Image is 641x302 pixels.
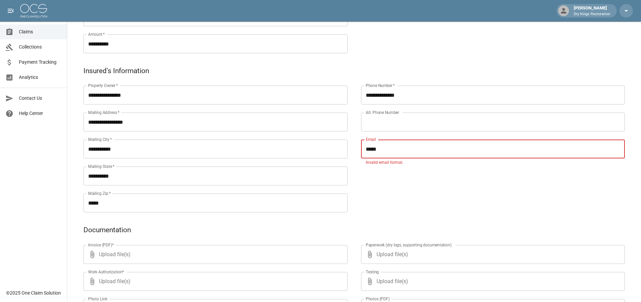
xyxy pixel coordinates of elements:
label: Photos (PDF) [366,296,390,302]
p: Dry Kings Restoration [574,11,610,17]
p: Invalid email format. [366,159,620,166]
span: Help Center [19,110,62,117]
label: Testing [366,269,379,275]
img: ocs-logo-white-transparent.png [20,4,47,18]
label: Mailing City [88,137,112,142]
label: Phone Number [366,83,395,88]
label: Mailing Zip [88,190,111,196]
span: Analytics [19,74,62,81]
span: Upload file(s) [99,245,329,264]
label: Mailing Address [88,110,119,115]
span: Upload file(s) [377,272,607,291]
label: Work Authorization* [88,269,124,275]
button: open drawer [4,4,17,18]
div: [PERSON_NAME] [571,5,613,17]
label: Amount [88,31,105,37]
span: Claims [19,28,62,35]
label: Photo Link [88,296,107,302]
label: Property Owner [88,83,118,88]
label: Email [366,137,376,142]
span: Contact Us [19,95,62,102]
span: Collections [19,43,62,51]
label: Invoice (PDF)* [88,242,114,248]
span: Upload file(s) [99,272,329,291]
span: Payment Tracking [19,59,62,66]
span: Upload file(s) [377,245,607,264]
label: Alt. Phone Number [366,110,399,115]
label: Paperwork (dry logs, supporting documentation) [366,242,452,248]
div: © 2025 One Claim Solution [6,290,61,296]
label: Mailing State [88,163,114,169]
